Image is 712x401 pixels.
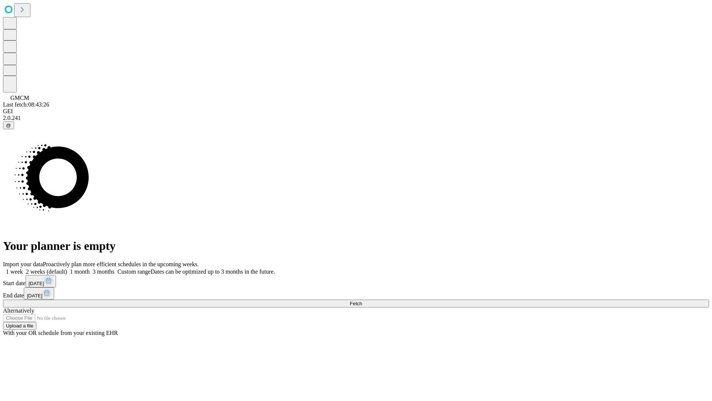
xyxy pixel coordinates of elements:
[3,108,709,115] div: GEI
[93,268,115,275] span: 3 months
[3,275,709,287] div: Start date
[3,101,49,108] span: Last fetch: 08:43:26
[3,261,43,267] span: Import your data
[3,287,709,300] div: End date
[3,121,14,129] button: @
[3,330,118,336] span: With your OR schedule from your existing EHR
[6,123,11,128] span: @
[43,261,199,267] span: Proactively plan more efficient schedules in the upcoming weeks.
[3,322,36,330] button: Upload a file
[3,115,709,121] div: 2.0.241
[26,268,67,275] span: 2 weeks (default)
[118,268,151,275] span: Custom range
[24,287,54,300] button: [DATE]
[3,300,709,307] button: Fetch
[26,275,56,287] button: [DATE]
[3,239,709,253] h1: Your planner is empty
[10,95,29,101] span: GMCM
[70,268,90,275] span: 1 month
[3,307,34,314] span: Alternatively
[6,268,23,275] span: 1 week
[151,268,275,275] span: Dates can be optimized up to 3 months in the future.
[29,281,44,286] span: [DATE]
[350,301,362,306] span: Fetch
[27,293,42,299] span: [DATE]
